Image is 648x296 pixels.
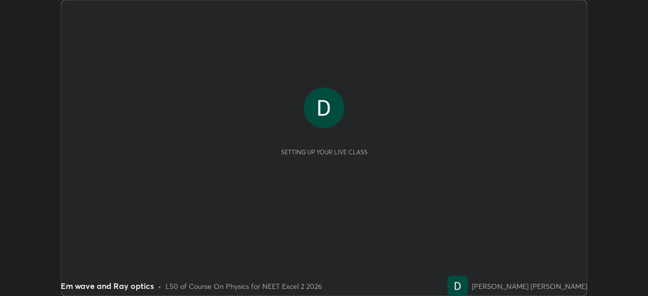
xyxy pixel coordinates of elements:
div: Setting up your live class [281,148,368,156]
div: [PERSON_NAME] [PERSON_NAME] [472,281,587,291]
div: • [158,281,161,291]
div: L50 of Course On Physics for NEET Excel 2 2026 [166,281,322,291]
img: f073bd56f9384c8bb425639622a869c1.jpg [304,88,344,128]
div: Em wave and Ray optics [61,280,154,292]
img: f073bd56f9384c8bb425639622a869c1.jpg [448,276,468,296]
